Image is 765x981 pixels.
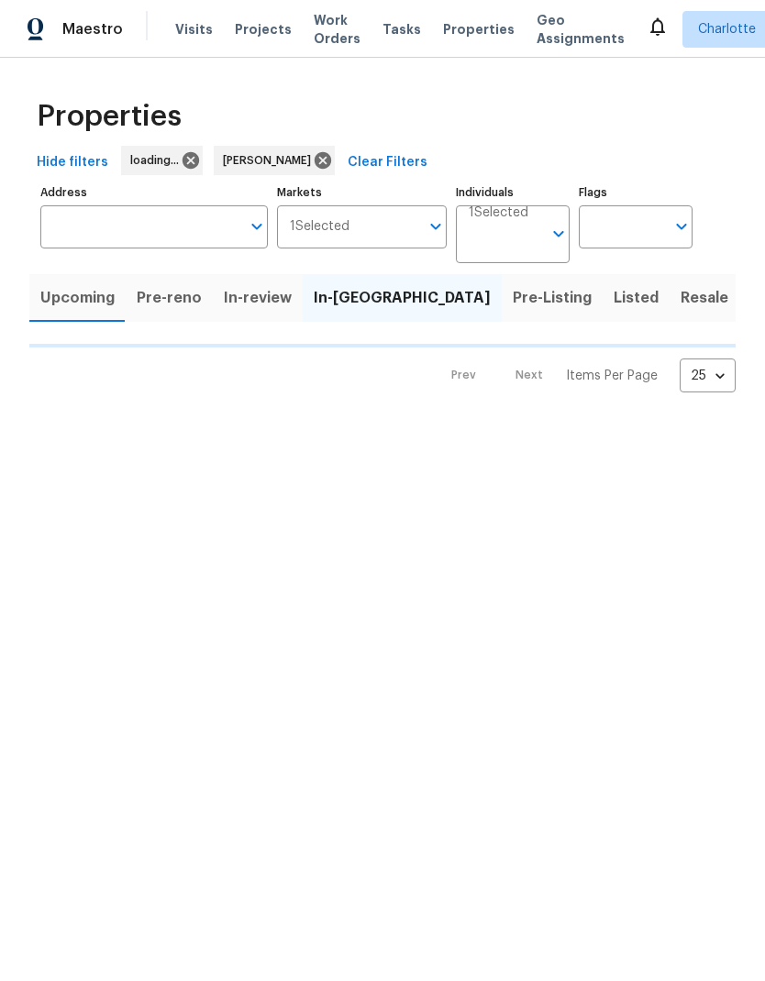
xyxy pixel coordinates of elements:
span: Pre-Listing [513,285,592,311]
span: Maestro [62,20,123,39]
button: Hide filters [29,146,116,180]
span: Clear Filters [348,151,427,174]
label: Individuals [456,187,570,198]
button: Open [546,221,571,247]
label: Address [40,187,268,198]
span: In-[GEOGRAPHIC_DATA] [314,285,491,311]
span: Resale [681,285,728,311]
span: Upcoming [40,285,115,311]
button: Clear Filters [340,146,435,180]
span: Properties [443,20,515,39]
span: Properties [37,107,182,126]
span: [PERSON_NAME] [223,151,318,170]
span: Visits [175,20,213,39]
div: loading... [121,146,203,175]
button: Open [669,214,694,239]
span: Tasks [382,23,421,36]
p: Items Per Page [566,367,658,385]
span: In-review [224,285,292,311]
span: Work Orders [314,11,360,48]
span: Charlotte [698,20,756,39]
div: [PERSON_NAME] [214,146,335,175]
label: Markets [277,187,448,198]
button: Open [423,214,449,239]
button: Open [244,214,270,239]
span: Pre-reno [137,285,202,311]
span: Hide filters [37,151,108,174]
span: loading... [130,151,186,170]
span: 1 Selected [290,219,349,235]
div: 25 [680,352,736,400]
span: Geo Assignments [537,11,625,48]
span: 1 Selected [469,205,528,221]
nav: Pagination Navigation [434,358,736,392]
span: Projects [235,20,292,39]
label: Flags [579,187,693,198]
span: Listed [614,285,659,311]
